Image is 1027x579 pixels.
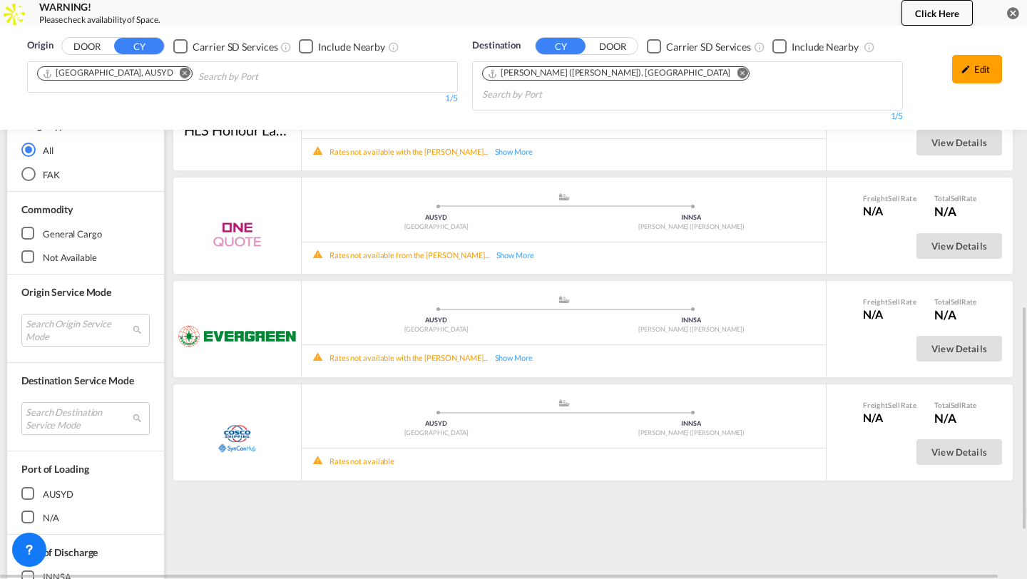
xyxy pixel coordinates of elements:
[203,215,272,251] img: ONE | ONE QUOTE
[42,67,176,79] div: Press delete to remove this chip.
[588,39,638,55] button: DOOR
[21,286,111,298] span: Origin Service Mode
[173,39,277,53] md-checkbox: Checkbox No Ink
[62,39,112,55] button: DOOR
[204,421,270,457] img: COSCO | Synconhub Spot | API
[42,67,173,79] div: Sydney, AUSYD
[863,297,920,307] div: Freight Rate
[21,463,89,475] span: Port of Loading
[772,39,859,53] md-checkbox: Checkbox No Ink
[318,40,385,54] div: Include Nearby
[916,130,1002,155] button: View Details
[863,410,920,426] div: N/A
[888,297,900,306] span: Sell
[864,41,875,53] md-icon: Unchecked: Ignores neighbouring ports when fetching rates.Checked : Includes neighbouring ports w...
[43,511,59,524] div: N/A
[961,64,971,74] md-icon: icon-pencil
[21,511,150,525] md-checkbox: N/A
[198,66,334,88] input: Search by Port
[934,193,976,203] div: Total Rate
[564,316,819,325] div: INNSA
[863,203,920,219] div: N/A
[916,439,1002,465] button: View Details
[488,352,552,363] div: Show More
[480,62,895,106] md-chips-wrap: Chips container. Use arrow keys to select chips.
[727,67,749,81] button: Remove
[934,410,976,427] div: N/A
[934,307,976,324] div: N/A
[915,8,959,19] span: Click Here
[472,111,903,123] div: 1/5
[312,250,329,260] md-icon: icon-alert
[888,401,900,409] span: Sell
[556,193,573,200] md-icon: assets/icons/custom/ship-fill.svg
[309,213,564,222] div: AUSYD
[951,401,962,409] span: Sell
[556,399,573,406] md-icon: assets/icons/custom/ship-fill.svg
[312,456,329,466] md-icon: icon-alert
[666,40,751,54] div: Carrier SD Services
[863,307,920,322] div: N/A
[934,297,976,307] div: Total Rate
[792,40,859,54] div: Include Nearby
[309,222,564,232] div: [GEOGRAPHIC_DATA]
[472,39,521,53] span: Destination
[951,297,962,306] span: Sell
[931,343,987,354] span: View Details
[43,488,73,501] div: AUSYD
[35,62,339,88] md-chips-wrap: Chips container. Use arrow keys to select chips.
[488,146,552,157] div: Show More
[556,296,573,303] md-icon: assets/icons/custom/ship-fill.svg
[21,487,150,501] md-checkbox: AUSYD
[21,203,73,215] span: Commodity
[564,222,819,232] div: [PERSON_NAME] ([PERSON_NAME])
[329,146,488,157] div: Rates not available with the [PERSON_NAME]...
[863,193,920,203] div: Freight Rate
[312,352,329,363] md-icon: icon-alert
[934,400,976,410] div: Total Rate
[43,227,102,240] div: general cargo
[114,38,164,54] button: CY
[754,41,765,53] md-icon: Unchecked: Search for CY (Container Yard) services for all selected carriers.Checked : Search for...
[916,336,1002,362] button: View Details
[309,325,564,334] div: [GEOGRAPHIC_DATA]
[536,38,586,54] button: CY
[299,39,385,53] md-checkbox: Checkbox No Ink
[43,251,97,264] div: not available
[564,213,819,222] div: INNSA
[888,194,900,203] span: Sell
[951,194,962,203] span: Sell
[329,250,489,260] div: Rates not available from the [PERSON_NAME]...
[177,325,297,347] img: Evergreen (EMC) | Spot
[1006,6,1020,20] button: icon-close-circle
[309,419,564,429] div: AUSYD
[564,325,819,334] div: [PERSON_NAME] ([PERSON_NAME])
[489,250,553,260] div: Show More
[170,67,192,81] button: Remove
[916,233,1002,259] button: View Details
[931,446,987,458] span: View Details
[647,39,751,53] md-checkbox: Checkbox No Ink
[21,143,150,157] md-radio-button: All
[21,167,150,181] md-radio-button: FAK
[309,316,564,325] div: AUSYD
[312,146,329,157] md-icon: icon-alert
[27,39,53,53] span: Origin
[487,67,733,79] div: Press delete to remove this chip.
[280,41,292,53] md-icon: Unchecked: Search for CY (Container Yard) services for all selected carriers.Checked : Search for...
[952,55,1002,83] div: icon-pencilEdit
[13,6,27,20] md-icon: icon-earth
[329,456,394,466] div: Rates not available
[564,419,819,429] div: INNSA
[931,137,987,148] span: View Details
[931,240,987,252] span: View Details
[193,40,277,54] div: Carrier SD Services
[934,203,976,220] div: N/A
[39,14,868,26] div: Please check availability of Space.
[482,83,618,106] input: Search by Port
[21,374,134,386] span: Destination Service Mode
[329,352,488,363] div: Rates not available with the [PERSON_NAME]...
[863,400,920,410] div: Freight Rate
[27,93,458,105] div: 1/5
